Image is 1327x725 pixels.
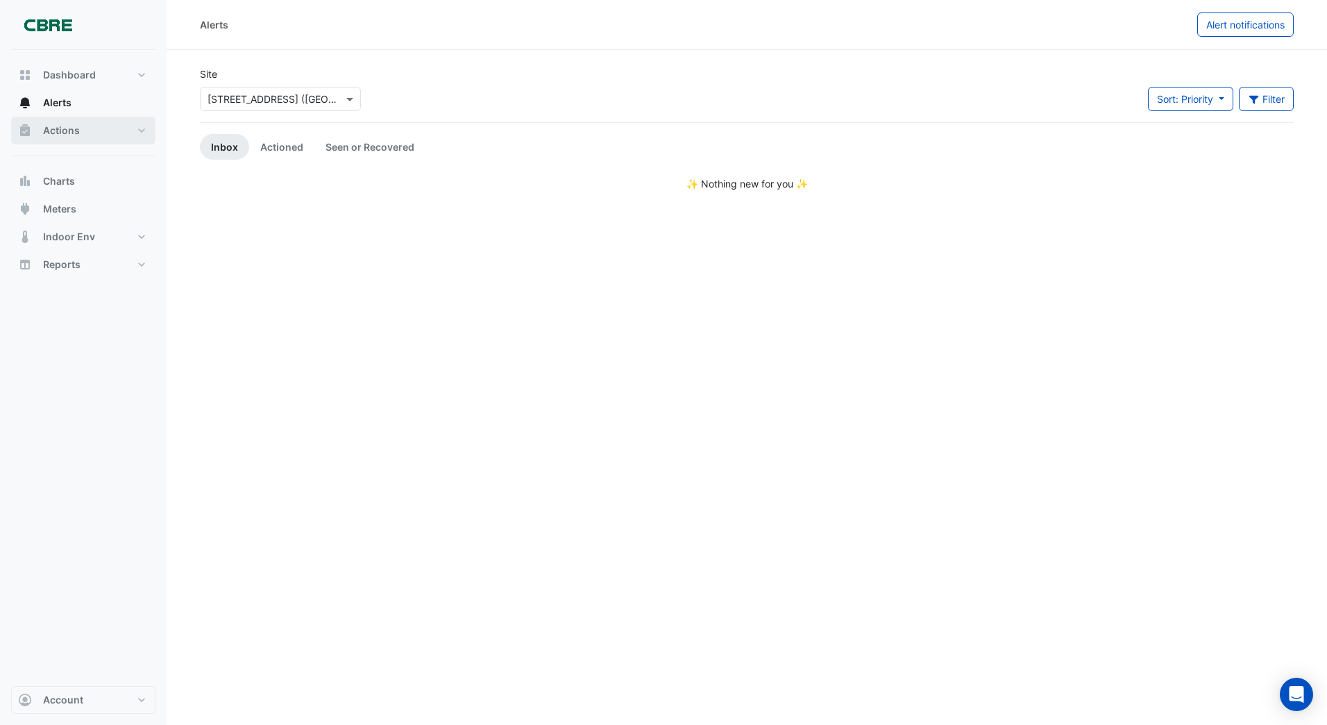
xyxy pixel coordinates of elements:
span: Account [43,693,83,707]
button: Meters [11,195,155,223]
span: Sort: Priority [1157,93,1213,105]
button: Alerts [11,89,155,117]
button: Alert notifications [1197,12,1294,37]
span: Reports [43,258,81,272]
app-icon: Dashboard [18,68,32,82]
button: Actions [11,117,155,144]
span: Alert notifications [1206,19,1285,31]
span: Charts [43,174,75,188]
label: Site [200,67,217,81]
button: Charts [11,167,155,195]
a: Actioned [249,134,314,160]
app-icon: Charts [18,174,32,188]
button: Dashboard [11,61,155,89]
div: Open Intercom Messenger [1280,678,1313,711]
span: Dashboard [43,68,96,82]
button: Sort: Priority [1148,87,1233,111]
div: Alerts [200,17,228,32]
span: Indoor Env [43,230,95,244]
div: ✨ Nothing new for you ✨ [200,176,1294,191]
button: Account [11,686,155,714]
span: Meters [43,202,76,216]
button: Reports [11,251,155,278]
app-icon: Actions [18,124,32,137]
span: Actions [43,124,80,137]
app-icon: Meters [18,202,32,216]
app-icon: Indoor Env [18,230,32,244]
app-icon: Reports [18,258,32,272]
a: Seen or Recovered [314,134,425,160]
span: Alerts [43,96,71,110]
button: Indoor Env [11,223,155,251]
button: Filter [1239,87,1294,111]
img: Company Logo [17,11,79,39]
a: Inbox [200,134,249,160]
app-icon: Alerts [18,96,32,110]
